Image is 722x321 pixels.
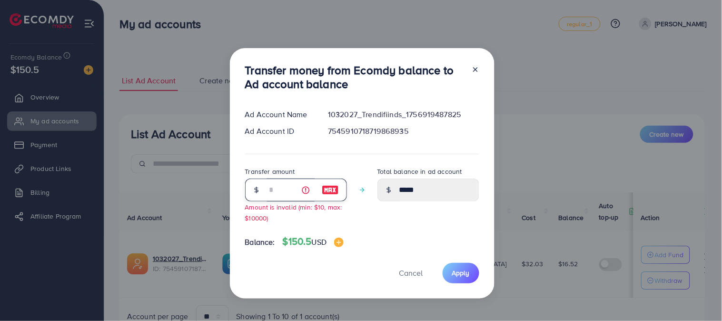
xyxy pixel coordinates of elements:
h3: Transfer money from Ecomdy balance to Ad account balance [245,63,464,91]
div: Ad Account ID [237,126,321,137]
span: Balance: [245,237,275,248]
span: Apply [452,268,470,278]
button: Cancel [387,263,435,283]
button: Apply [443,263,479,283]
h4: $150.5 [283,236,344,248]
label: Total balance in ad account [377,167,462,176]
div: Ad Account Name [237,109,321,120]
label: Transfer amount [245,167,295,176]
img: image [322,184,339,196]
span: Cancel [399,268,423,278]
small: Amount is invalid (min: $10, max: $10000) [245,202,342,222]
span: USD [312,237,326,247]
iframe: Chat [682,278,715,314]
div: 7545910718719868935 [320,126,486,137]
div: 1032027_Trendifiinds_1756919487825 [320,109,486,120]
img: image [334,238,344,247]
